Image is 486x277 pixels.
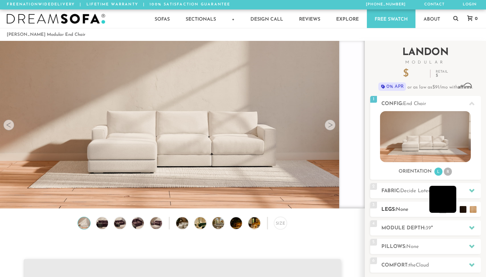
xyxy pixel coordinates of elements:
a: Free Swatch [367,9,415,28]
h2: Landon [370,48,481,65]
img: Landon Modular End Chair no legs 3 [113,217,127,229]
em: Nationwide [19,3,51,6]
span: 5 [370,239,377,246]
span: 39 [426,226,431,231]
h2: Module Depth: " [381,224,481,232]
span: 3 [370,202,377,208]
a: Sectionals [178,9,224,28]
em: $ [436,74,448,78]
p: $ [403,69,425,79]
img: Landon Modular End Chair no legs 2 [95,217,109,229]
img: Landon Modular End Chair no legs 1 [77,217,91,229]
img: DreamSofa - Inspired By Life, Designed By You [7,14,105,24]
span: the [409,263,416,268]
a: Reviews [291,9,328,28]
span: 1 [370,96,377,103]
img: Landon Modular End Chair no legs 4 [131,217,145,229]
img: DreamSofa Modular Sofa & Sectional Video Presentation 4 [230,217,251,229]
iframe: Chat [457,247,481,272]
h2: Comfort: [381,261,481,269]
p: or as low as /mo with . [370,82,481,91]
span: 0% APR [378,82,406,91]
li: L [434,168,442,176]
a: Design Call [243,9,291,28]
span: Decide Later [400,188,430,194]
a: Explore [328,9,367,28]
a: About [416,9,448,28]
img: DreamSofa Modular Sofa & Sectional Video Presentation 2 [194,217,215,229]
h2: Legs: [381,206,481,213]
h3: Orientation [399,169,432,175]
img: DreamSofa Modular Sofa & Sectional Video Presentation 1 [176,217,197,229]
span: Cloud [416,263,429,268]
img: landon-sofa-no_legs-no_pillows-1.jpg [380,111,471,162]
h2: Fabric: [381,187,481,195]
span: 2 [370,183,377,190]
span: 4 [370,220,377,227]
span: | [143,3,145,6]
span: 6 [370,257,377,264]
a: 0 [460,16,481,22]
a: + [224,9,242,28]
a: Sofas [147,9,178,28]
div: Size [274,217,287,229]
h2: Config: [381,100,481,108]
span: $91 [432,85,439,90]
span: End Chair [403,101,426,106]
img: DreamSofa Modular Sofa & Sectional Video Presentation 3 [212,217,233,229]
span: | [80,3,81,6]
span: 0 [473,17,478,21]
p: Retail [436,70,448,78]
h2: Pillows: [381,243,481,251]
span: Modular [370,60,481,65]
img: DreamSofa Modular Sofa & Sectional Video Presentation 5 [248,217,269,229]
span: None [406,244,419,249]
li: [PERSON_NAME] Modular End Chair [7,30,85,39]
span: None [396,207,408,212]
span: Affirm [458,83,472,89]
li: R [444,168,452,176]
img: Landon Modular End Chair no legs 5 [149,217,163,229]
